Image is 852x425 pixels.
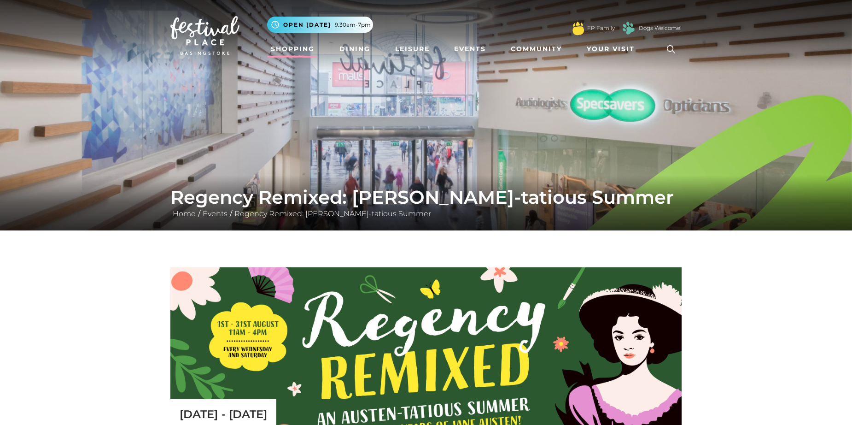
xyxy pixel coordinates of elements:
a: Shopping [267,41,318,58]
div: / / [163,186,689,219]
a: Home [170,209,198,218]
a: Your Visit [583,41,643,58]
a: Events [200,209,230,218]
h1: Regency Remixed: [PERSON_NAME]-tatious Summer [170,186,682,208]
button: Open [DATE] 9.30am-7pm [267,17,373,33]
p: [DATE] - [DATE] [180,407,267,421]
span: Open [DATE] [283,21,331,29]
a: Leisure [391,41,433,58]
span: 9.30am-7pm [335,21,371,29]
a: Events [450,41,490,58]
span: Your Visit [587,44,635,54]
img: Festival Place Logo [170,16,239,55]
a: Community [507,41,566,58]
a: FP Family [587,24,615,32]
a: Regency Remixed: [PERSON_NAME]-tatious Summer [232,209,433,218]
a: Dining [336,41,374,58]
a: Dogs Welcome! [639,24,682,32]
